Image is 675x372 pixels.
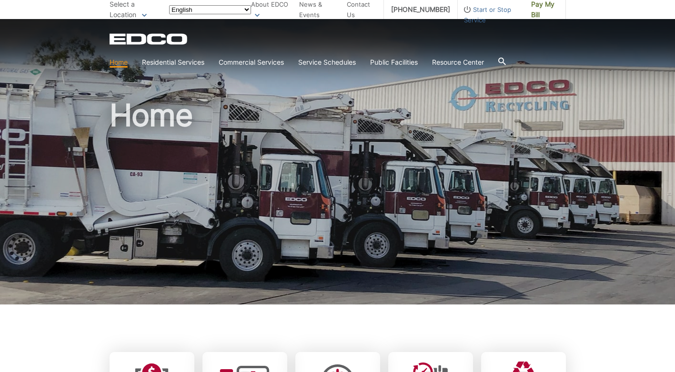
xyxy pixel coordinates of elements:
select: Select a language [169,5,251,14]
a: Public Facilities [370,57,418,68]
a: EDCD logo. Return to the homepage. [110,33,189,45]
a: Commercial Services [219,57,284,68]
a: Resource Center [432,57,484,68]
a: Service Schedules [298,57,356,68]
a: Home [110,57,128,68]
h1: Home [110,100,566,309]
a: Residential Services [142,57,204,68]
